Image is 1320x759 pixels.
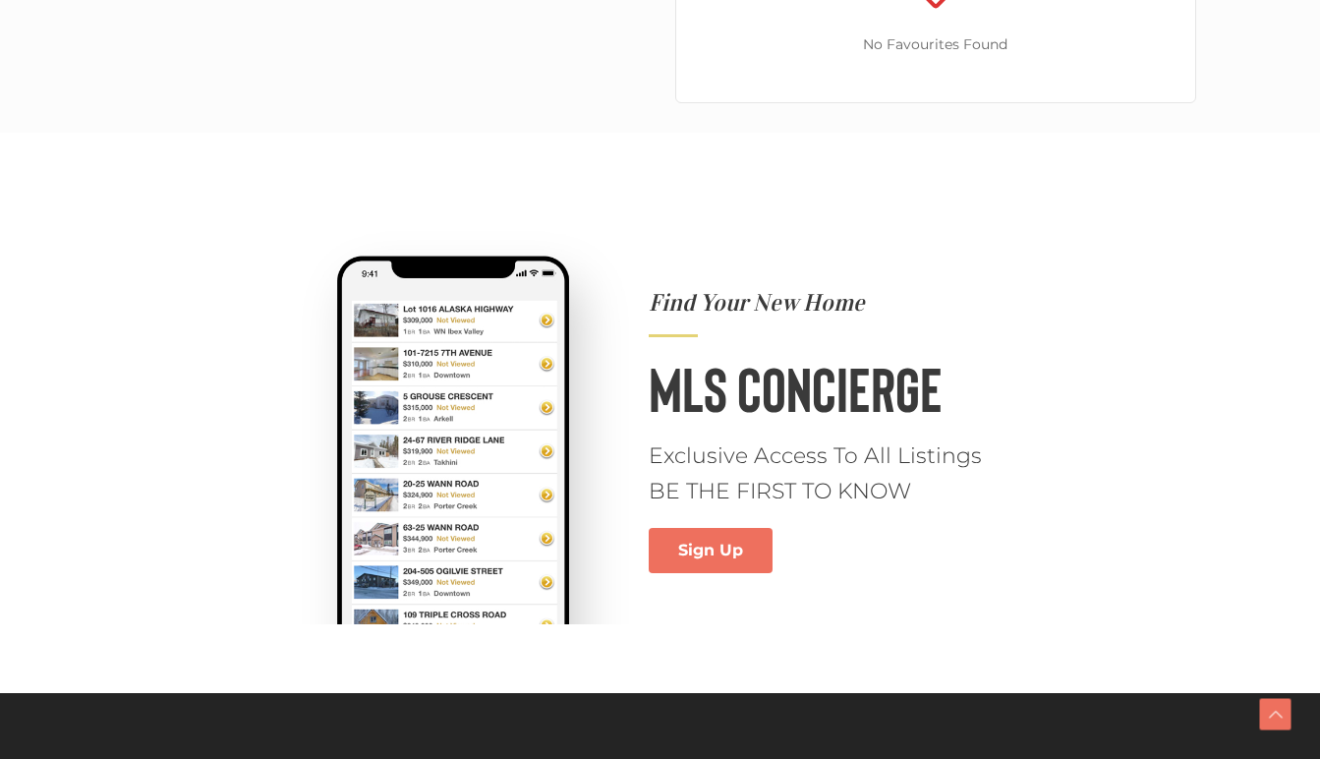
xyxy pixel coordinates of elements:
[649,357,1019,419] h2: MLS Concierge
[678,543,743,558] span: Sign Up
[676,32,1195,57] p: No Favourites Found
[649,528,773,573] a: Sign Up
[649,438,1019,507] p: Exclusive Access To All Listings BE THE FIRST TO KNOW
[649,291,1019,315] h4: Find Your New Home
